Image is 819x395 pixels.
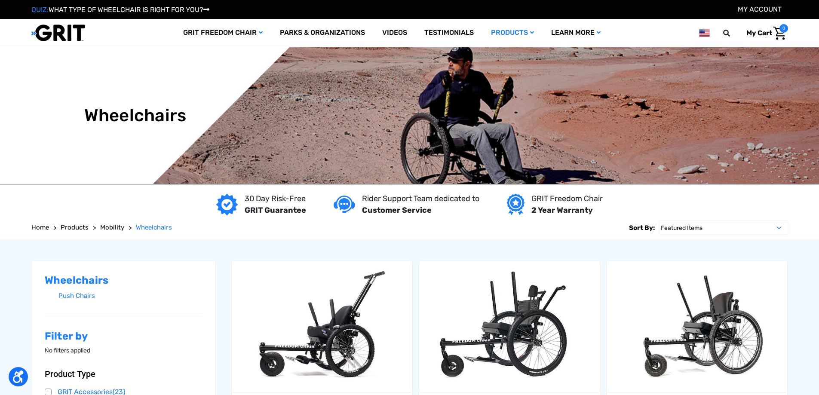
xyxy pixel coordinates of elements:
[31,223,49,233] a: Home
[31,24,85,42] img: GRIT All-Terrain Wheelchair and Mobility Equipment
[31,224,49,231] span: Home
[245,193,306,205] p: 30 Day Risk-Free
[740,24,788,42] a: Cart with 0 items
[45,274,203,287] h2: Wheelchairs
[779,24,788,33] span: 0
[738,5,782,13] a: Account
[543,19,609,47] a: Learn More
[61,223,89,233] a: Products
[507,194,525,215] img: Year warranty
[334,196,355,213] img: Customer service
[271,19,374,47] a: Parks & Organizations
[58,290,203,302] a: Push Chairs
[245,205,306,215] strong: GRIT Guarantee
[45,346,203,355] p: No filters applied
[232,266,412,387] img: GRIT Junior: GRIT Freedom Chair all terrain wheelchair engineered specifically for kids
[607,266,787,387] img: GRIT Freedom Chair Pro: the Pro model shown including contoured Invacare Matrx seatback, Spinergy...
[84,105,187,126] h1: Wheelchairs
[100,223,124,233] a: Mobility
[31,6,49,14] span: QUIZ:
[531,193,603,205] p: GRIT Freedom Chair
[31,6,209,14] a: QUIZ:WHAT TYPE OF WHEELCHAIR IS RIGHT FOR YOU?
[727,24,740,42] input: Search
[100,224,124,231] span: Mobility
[61,224,89,231] span: Products
[699,28,709,38] img: us.png
[45,330,203,343] h2: Filter by
[773,27,786,40] img: Cart
[531,205,593,215] strong: 2 Year Warranty
[232,261,412,392] a: GRIT Junior,$4,995.00
[45,369,203,379] button: Product Type
[374,19,416,47] a: Videos
[419,261,600,392] a: GRIT Freedom Chair: Spartan,$3,995.00
[45,369,95,379] span: Product Type
[136,223,172,233] a: Wheelchairs
[216,194,238,215] img: GRIT Guarantee
[362,205,432,215] strong: Customer Service
[746,29,772,37] span: My Cart
[607,261,787,392] a: GRIT Freedom Chair: Pro,$5,495.00
[136,224,172,231] span: Wheelchairs
[629,220,655,235] label: Sort By:
[419,266,600,387] img: GRIT Freedom Chair: Spartan
[416,19,482,47] a: Testimonials
[175,19,271,47] a: GRIT Freedom Chair
[362,193,479,205] p: Rider Support Team dedicated to
[482,19,543,47] a: Products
